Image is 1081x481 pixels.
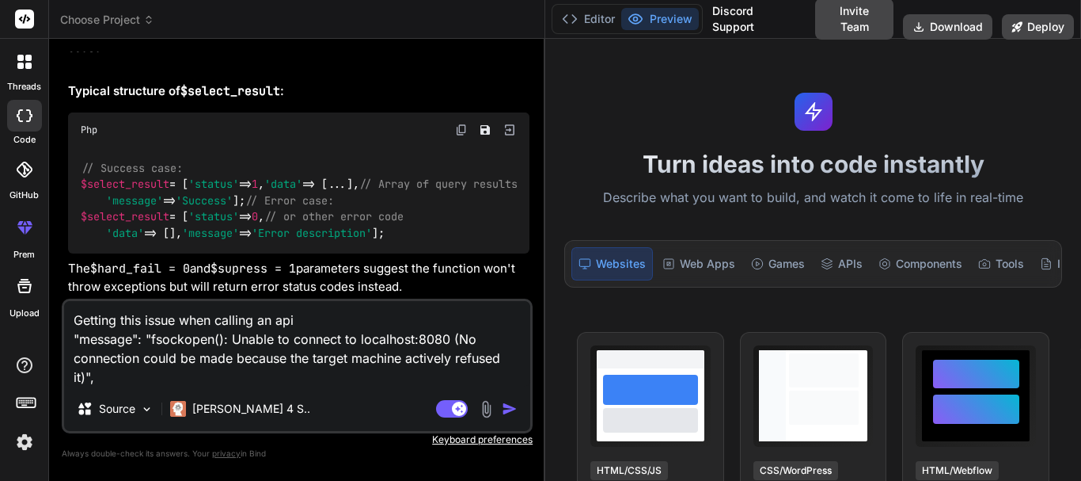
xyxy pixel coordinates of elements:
[916,461,999,480] div: HTML/Webflow
[590,461,668,480] div: HTML/CSS/JS
[245,193,334,208] span: // Error case:
[180,83,280,99] code: $select_result
[192,401,310,417] p: [PERSON_NAME] 4 S..
[903,14,992,40] button: Download
[188,178,239,192] span: 'status'
[11,429,38,456] img: settings
[252,178,258,192] span: 1
[176,193,233,208] span: 'Success'
[556,8,621,30] button: Editor
[1002,14,1074,40] button: Deploy
[455,124,468,136] img: copy
[477,400,495,418] img: attachment
[140,403,154,416] img: Pick Models
[170,401,186,417] img: Claude 4 Sonnet
[359,178,518,192] span: // Array of query results
[502,401,518,417] img: icon
[555,150,1072,178] h1: Turn ideas into code instantly
[81,178,169,192] span: $select_result
[212,449,241,458] span: privacy
[9,189,39,202] label: GitHub
[82,161,183,175] span: // Success case:
[68,260,529,296] p: The and parameters suggest the function won't throw exceptions but will return error status codes...
[64,301,530,387] textarea: Getting this issue when calling an api "message": "fsockopen(): Unable to connect to localhost:80...
[656,247,742,281] div: Web Apps
[60,12,154,28] span: Choose Project
[264,210,404,224] span: // or other error code
[13,133,36,147] label: code
[555,188,1072,208] p: Describe what you want to build, and watch it come to life in real-time
[814,247,869,281] div: APIs
[90,261,190,277] code: $hard_fail = 0
[81,160,518,241] code: = [ => , => [...], => ]; = [ => , => [], => ];
[621,8,699,30] button: Preview
[182,226,239,240] span: 'message'
[264,178,302,192] span: 'data'
[503,123,517,137] img: Open in Browser
[106,193,163,208] span: 'message'
[81,210,169,224] span: $select_result
[13,248,35,261] label: prem
[9,307,40,320] label: Upload
[188,210,239,224] span: 'status'
[62,446,533,461] p: Always double-check its answers. Your in Bind
[99,401,135,417] p: Source
[571,247,653,281] div: Websites
[252,226,372,240] span: 'Error description'
[474,119,496,141] button: Save file
[106,226,144,240] span: 'data'
[68,82,529,101] h2: Typical structure of :
[872,247,969,281] div: Components
[252,210,258,224] span: 0
[62,433,533,446] p: Keyboard preferences
[745,247,811,281] div: Games
[753,461,838,480] div: CSS/WordPress
[972,247,1030,281] div: Tools
[81,124,97,136] span: Php
[211,261,296,277] code: $supress = 1
[7,80,41,94] label: threads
